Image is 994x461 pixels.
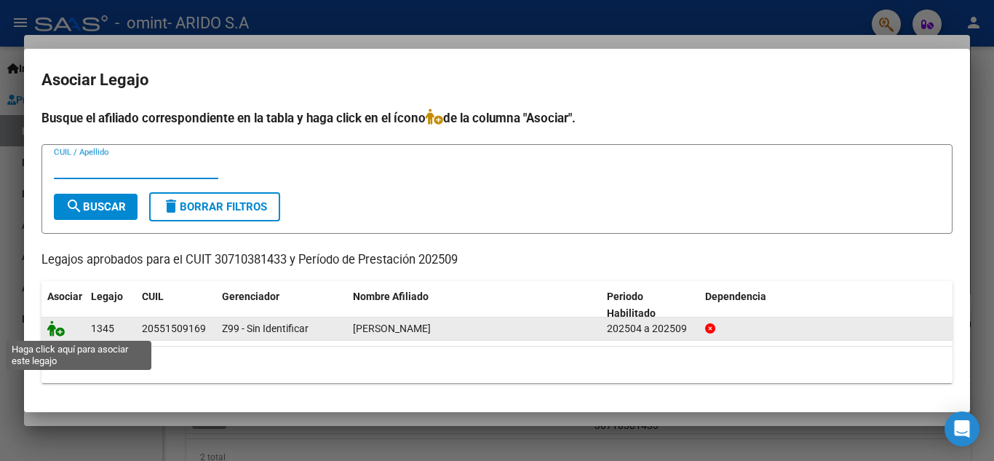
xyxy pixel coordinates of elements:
span: Asociar [47,291,82,302]
datatable-header-cell: Nombre Afiliado [347,281,601,329]
mat-icon: delete [162,197,180,215]
h2: Asociar Legajo [41,66,953,94]
button: Borrar Filtros [149,192,280,221]
button: Buscar [54,194,138,220]
datatable-header-cell: CUIL [136,281,216,329]
datatable-header-cell: Dependencia [699,281,953,329]
datatable-header-cell: Legajo [85,281,136,329]
span: CUIL [142,291,164,302]
span: Nombre Afiliado [353,291,429,302]
span: Borrar Filtros [162,200,267,213]
div: 20551509169 [142,320,206,337]
div: Open Intercom Messenger [945,411,979,446]
mat-icon: search [65,197,83,215]
span: FERCODINI FELIPE GIO [353,323,431,334]
div: 1 registros [41,347,953,383]
span: Gerenciador [222,291,279,302]
span: Legajo [91,291,123,302]
div: 202504 a 202509 [607,320,693,337]
span: Z99 - Sin Identificar [222,323,309,334]
datatable-header-cell: Asociar [41,281,85,329]
span: Periodo Habilitado [607,291,656,319]
datatable-header-cell: Periodo Habilitado [601,281,699,329]
datatable-header-cell: Gerenciador [216,281,347,329]
span: Dependencia [705,291,766,302]
h4: Busque el afiliado correspondiente en la tabla y haga click en el ícono de la columna "Asociar". [41,109,953,127]
span: Buscar [65,200,126,213]
span: 1345 [91,323,114,334]
p: Legajos aprobados para el CUIT 30710381433 y Período de Prestación 202509 [41,251,953,269]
